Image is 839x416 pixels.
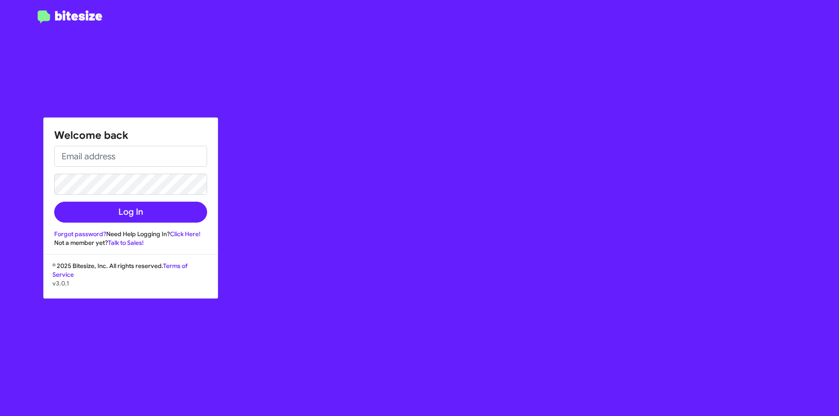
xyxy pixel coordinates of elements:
h1: Welcome back [54,128,207,142]
a: Forgot password? [54,230,106,238]
div: Not a member yet? [54,238,207,247]
div: © 2025 Bitesize, Inc. All rights reserved. [44,261,218,298]
a: Talk to Sales! [108,239,144,247]
div: Need Help Logging In? [54,230,207,238]
a: Click Here! [170,230,201,238]
p: v3.0.1 [52,279,209,288]
button: Log In [54,202,207,223]
input: Email address [54,146,207,167]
